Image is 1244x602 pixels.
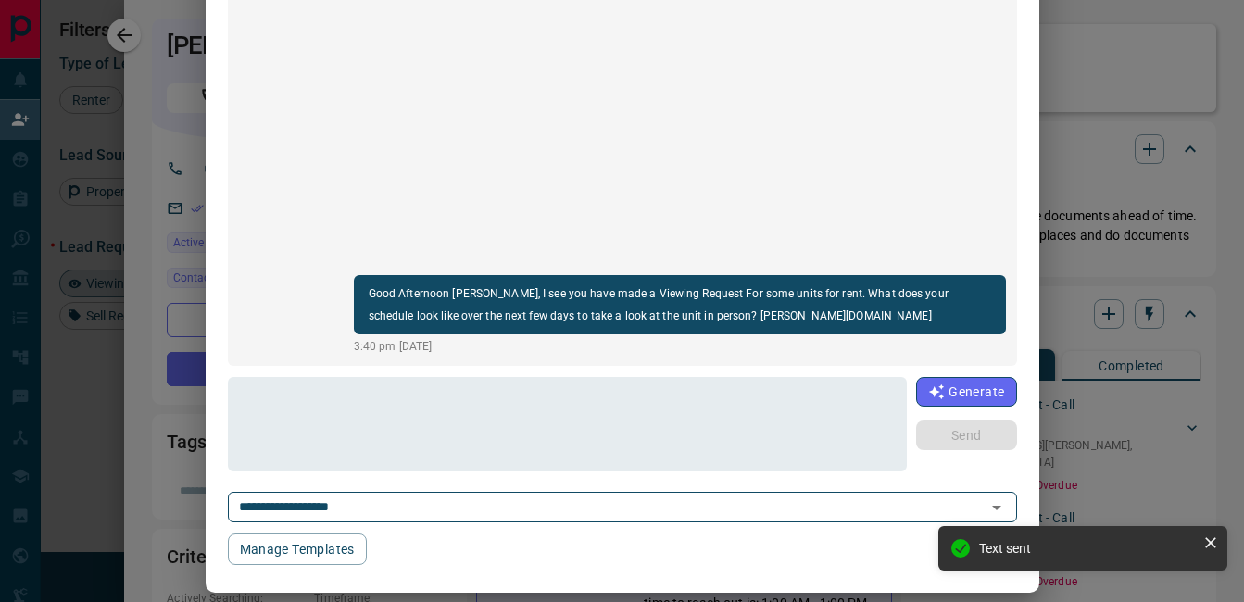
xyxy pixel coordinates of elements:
button: Generate [916,377,1016,407]
button: Manage Templates [228,533,367,565]
p: 3:40 pm [DATE] [354,338,1006,355]
button: Open [984,495,1010,520]
div: Text sent [979,541,1196,556]
p: Good Afternoon [PERSON_NAME], I see you have made a Viewing Request For some units for rent. What... [369,282,991,327]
